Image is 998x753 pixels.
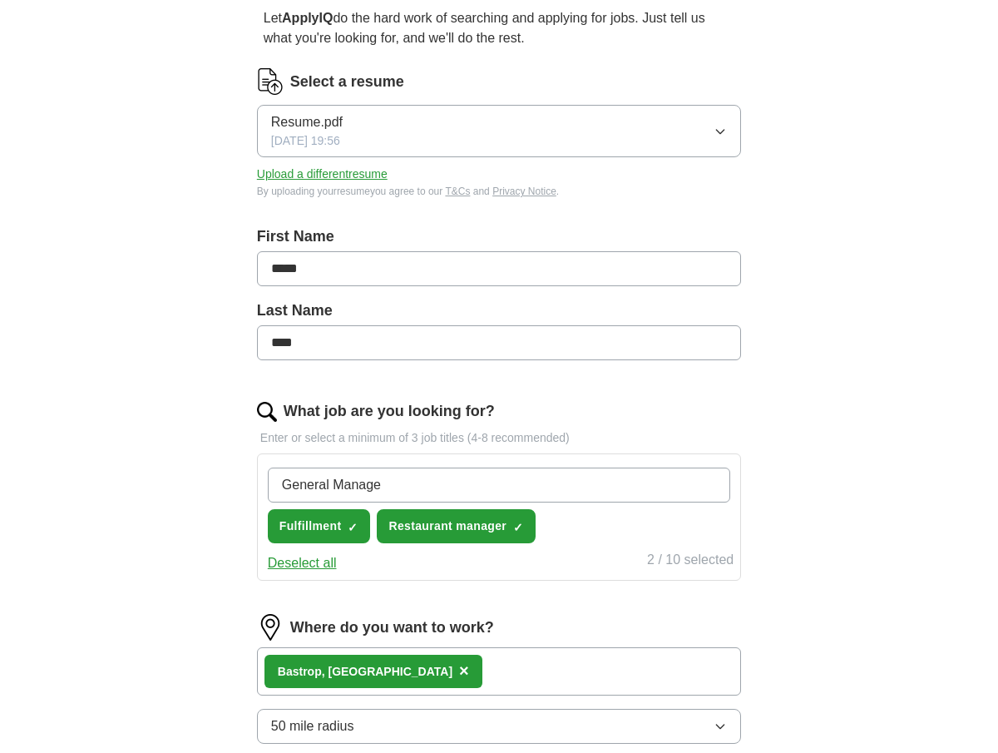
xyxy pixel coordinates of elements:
[445,186,470,197] a: T&Cs
[257,184,741,199] div: By uploading your resume you agree to our and .
[257,68,284,95] img: CV Icon
[459,659,469,684] button: ×
[377,509,536,543] button: Restaurant manager✓
[513,521,523,534] span: ✓
[257,166,388,183] button: Upload a differentresume
[290,617,494,639] label: Where do you want to work?
[284,400,495,423] label: What job are you looking for?
[279,518,342,535] span: Fulfillment
[271,112,343,132] span: Resume.pdf
[268,553,337,573] button: Deselect all
[492,186,556,197] a: Privacy Notice
[268,509,371,543] button: Fulfillment✓
[257,429,741,447] p: Enter or select a minimum of 3 job titles (4-8 recommended)
[459,661,469,680] span: ×
[647,550,734,573] div: 2 / 10 selected
[271,132,340,150] span: [DATE] 19:56
[257,402,277,422] img: search.png
[348,521,358,534] span: ✓
[257,105,741,157] button: Resume.pdf[DATE] 19:56
[271,716,354,736] span: 50 mile radius
[278,665,308,678] strong: Bastr
[257,709,741,744] button: 50 mile radius
[257,614,284,641] img: location.png
[290,71,404,93] label: Select a resume
[268,468,730,503] input: Type a job title and press enter
[388,518,506,535] span: Restaurant manager
[257,300,741,322] label: Last Name
[257,225,741,248] label: First Name
[278,663,452,681] div: op, [GEOGRAPHIC_DATA]
[282,11,333,25] strong: ApplyIQ
[257,2,741,55] p: Let do the hard work of searching and applying for jobs. Just tell us what you're looking for, an...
